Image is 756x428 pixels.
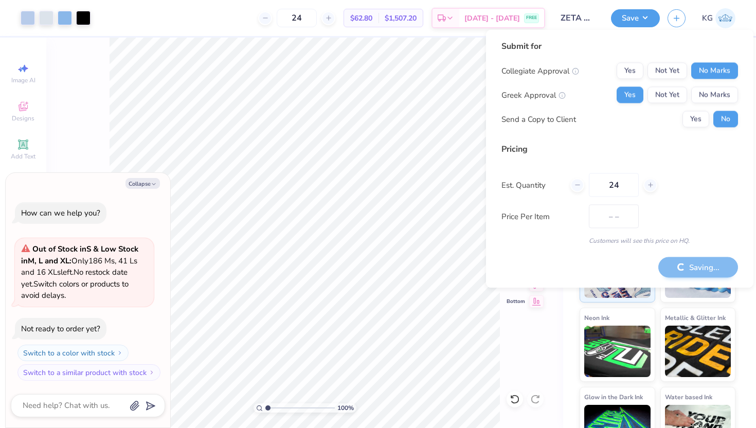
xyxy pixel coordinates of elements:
span: $62.80 [350,13,372,24]
button: No [713,111,738,128]
button: No Marks [691,63,738,79]
div: Not ready to order yet? [21,324,100,334]
button: Switch to a color with stock [17,345,129,361]
span: 100 % [337,403,354,413]
img: Neon Ink [584,326,651,377]
div: Collegiate Approval [501,65,579,77]
button: Not Yet [647,63,687,79]
button: No Marks [691,87,738,103]
span: [DATE] - [DATE] [464,13,520,24]
strong: & Low Stock in M, L and XL : [21,244,138,266]
span: Add Text [11,152,35,160]
img: Switch to a color with stock [117,350,123,356]
input: Untitled Design [553,8,603,28]
a: KG [702,8,735,28]
span: Glow in the Dark Ink [584,391,643,402]
button: Collapse [125,178,160,189]
span: FREE [526,14,537,22]
span: No restock date yet. [21,267,128,289]
button: Yes [617,63,643,79]
span: KG [702,12,713,24]
div: Send a Copy to Client [501,113,576,125]
div: Customers will see this price on HQ. [501,236,738,245]
span: Only 186 Ms, 41 Ls and 16 XLs left. Switch colors or products to avoid delays. [21,244,138,300]
span: Bottom [507,298,525,305]
img: Switch to a similar product with stock [149,369,155,376]
img: Katelyn Gwaltney [715,8,735,28]
label: Price Per Item [501,210,581,222]
div: Pricing [501,143,738,155]
span: Designs [12,114,34,122]
span: Image AI [11,76,35,84]
button: Yes [682,111,709,128]
button: Switch to a similar product with stock [17,364,160,381]
button: Yes [617,87,643,103]
span: Metallic & Glitter Ink [665,312,726,323]
strong: Out of Stock in S [32,244,93,254]
button: Not Yet [647,87,687,103]
label: Est. Quantity [501,179,563,191]
span: Water based Ink [665,391,712,402]
img: Metallic & Glitter Ink [665,326,731,377]
span: Neon Ink [584,312,609,323]
input: – – [589,173,639,197]
div: How can we help you? [21,208,100,218]
input: – – [277,9,317,27]
span: $1,507.20 [385,13,417,24]
button: Save [611,9,660,27]
div: Greek Approval [501,89,566,101]
div: Submit for [501,40,738,52]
